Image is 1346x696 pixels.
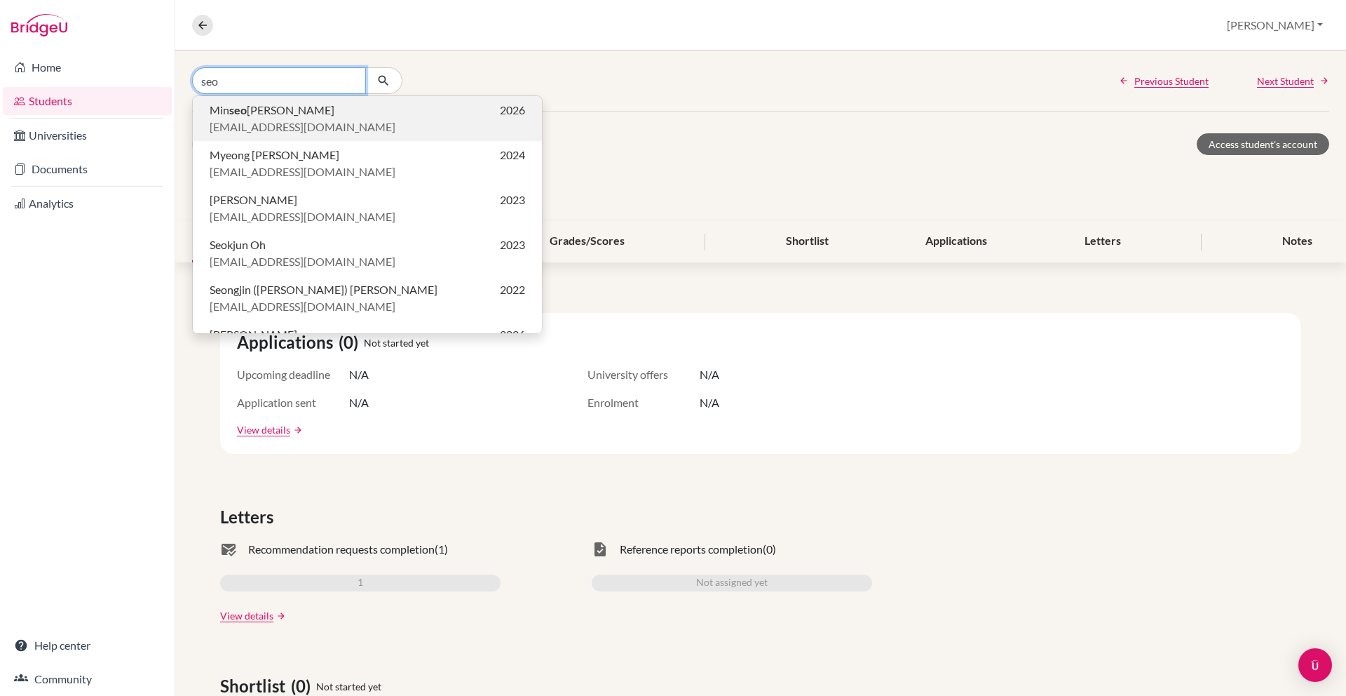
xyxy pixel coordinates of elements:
button: Myeong [PERSON_NAME]2024[EMAIL_ADDRESS][DOMAIN_NAME] [193,141,542,186]
a: Analytics [3,189,172,217]
span: Not started yet [364,335,429,350]
span: N/A [700,394,719,411]
b: seo [229,103,247,116]
span: 2023 [500,192,525,208]
span: mark_email_read [220,541,237,558]
button: Seokjun Oh2023[EMAIL_ADDRESS][DOMAIN_NAME] [193,231,542,276]
span: 1 [358,575,363,591]
span: [EMAIL_ADDRESS][DOMAIN_NAME] [210,119,395,135]
a: Students [3,87,172,115]
span: N/A [349,366,369,383]
a: arrow_forward [273,611,286,621]
span: Seokjun Oh [210,236,266,253]
a: Documents [3,155,172,183]
span: (1) [435,541,448,558]
span: Reference reports completion [620,541,763,558]
span: N/A [349,394,369,411]
span: 2026 [500,326,525,343]
a: Next Student [1257,74,1329,88]
button: [PERSON_NAME]2026[EMAIL_ADDRESS][DOMAIN_NAME] [193,321,542,366]
span: Min [PERSON_NAME] [210,102,334,119]
a: Community [3,665,172,693]
span: [EMAIL_ADDRESS][DOMAIN_NAME] [210,208,395,225]
div: Letters [1068,221,1138,262]
span: Applications [237,330,339,355]
span: 2024 [500,147,525,163]
span: [EMAIL_ADDRESS][DOMAIN_NAME] [210,163,395,180]
a: Home [3,53,172,81]
span: (0) [339,330,364,355]
span: [PERSON_NAME] [210,192,297,208]
span: [EMAIL_ADDRESS][DOMAIN_NAME] [210,253,395,270]
span: (0) [763,541,776,558]
span: N/A [700,366,719,383]
div: Grades/Scores [533,221,641,262]
a: Universities [3,121,172,149]
div: Notes [1265,221,1329,262]
a: View details [237,422,290,437]
span: Previous Student [1134,74,1209,88]
a: Access student's account [1197,133,1329,155]
span: Seongjin ([PERSON_NAME]) [PERSON_NAME] [210,281,437,298]
button: [PERSON_NAME] [1221,12,1329,39]
span: task [592,541,609,558]
input: Find student by name... [192,67,366,94]
span: 2022 [500,281,525,298]
span: University offers [587,366,700,383]
span: Myeong [PERSON_NAME] [210,147,339,163]
a: View details [220,608,273,623]
button: [PERSON_NAME]2023[EMAIL_ADDRESS][DOMAIN_NAME] [193,186,542,231]
span: Application sent [237,394,349,411]
span: [EMAIL_ADDRESS][DOMAIN_NAME] [210,298,395,315]
div: Open Intercom Messenger [1298,648,1332,682]
img: Bridge-U [11,14,67,36]
span: Letters [220,504,279,530]
span: Recommendation requests completion [248,541,435,558]
button: Seongjin ([PERSON_NAME]) [PERSON_NAME]2022[EMAIL_ADDRESS][DOMAIN_NAME] [193,276,542,321]
button: Minseo[PERSON_NAME]2026[EMAIL_ADDRESS][DOMAIN_NAME] [193,96,542,141]
span: 2026 [500,102,525,119]
div: Shortlist [769,221,845,262]
span: Next Student [1257,74,1314,88]
div: Applications [909,221,1004,262]
span: [PERSON_NAME] [210,326,297,343]
span: Not started yet [316,679,381,694]
a: arrow_forward [290,425,303,435]
span: Enrolment [587,394,700,411]
span: Upcoming deadline [237,366,349,383]
a: Help center [3,631,172,660]
span: Not assigned yet [696,575,768,591]
span: 2023 [500,236,525,253]
a: Previous Student [1119,74,1209,88]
